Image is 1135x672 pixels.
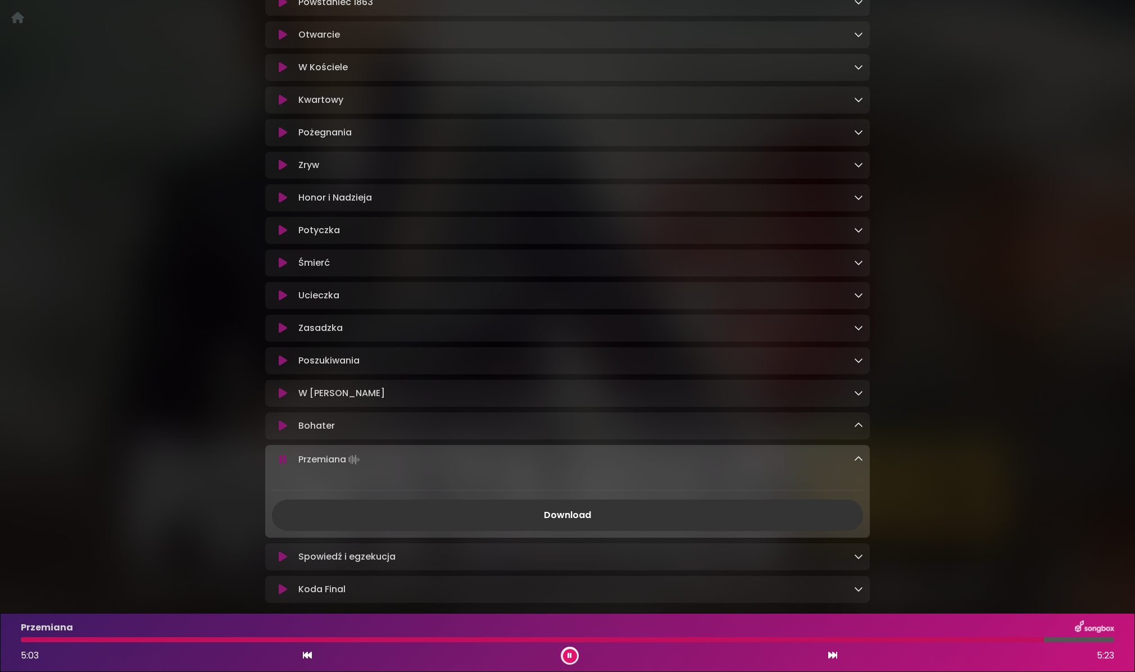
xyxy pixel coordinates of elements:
p: Ucieczka [298,289,339,302]
img: songbox-logo-white.png [1075,620,1114,635]
p: W Kościele [298,61,348,74]
p: Przemiana [21,621,73,634]
p: Kwartowy [298,93,343,107]
p: Honor i Nadzieja [298,191,372,205]
p: Śmierć [298,256,330,270]
p: Otwarcie [298,28,340,42]
p: Pożegnania [298,126,352,139]
p: Spowiedź i egzekucja [298,550,396,564]
p: Bohater [298,419,335,433]
p: Zryw [298,158,319,172]
p: Koda Final [298,583,346,596]
p: Poszukiwania [298,354,360,367]
p: Potyczka [298,224,340,237]
a: Download [272,500,863,531]
p: Przemiana [298,452,362,467]
img: waveform4.gif [346,452,362,467]
p: Zasadzka [298,321,343,335]
p: W [PERSON_NAME] [298,387,385,400]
